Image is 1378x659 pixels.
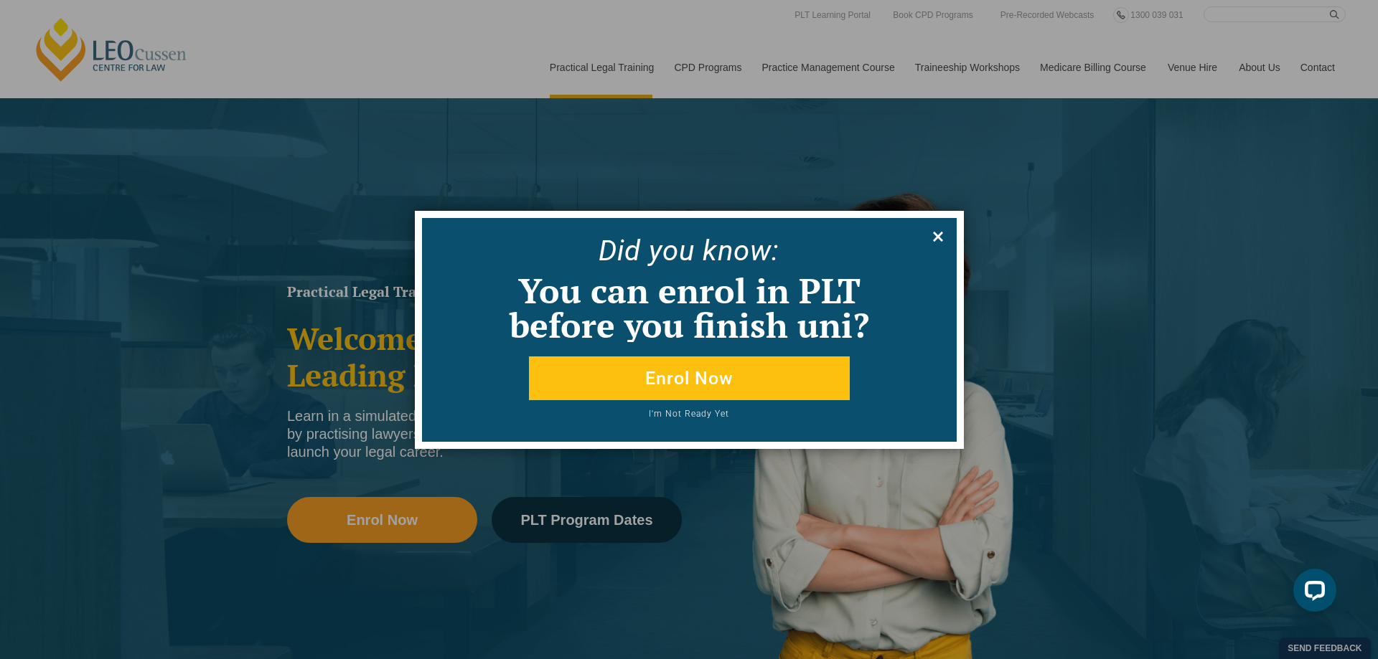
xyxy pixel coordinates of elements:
span: You can enrol in PLT before you finish uni? [510,267,869,348]
button: Enrol Now [529,356,850,400]
button: Close [927,225,950,248]
span: Did yo [599,234,679,267]
button: I'm Not Ready Yet [475,409,903,427]
iframe: LiveChat chat widget [1282,563,1342,623]
span: u know: [679,234,779,267]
